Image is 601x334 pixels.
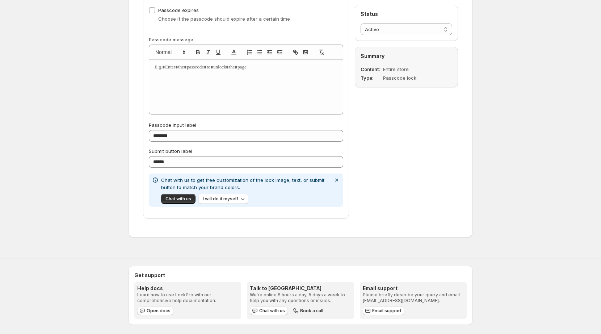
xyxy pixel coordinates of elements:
button: Chat with us [161,194,196,204]
span: Passcode input label [149,122,196,128]
span: Chat with us to get free customization of the lock image, text, or submit button to match your br... [161,177,324,190]
h2: Get support [134,272,467,279]
span: Passcode expires [158,7,199,13]
a: Open docs [137,306,173,315]
span: Book a call [300,308,323,314]
span: Submit button label [149,148,192,154]
span: Open docs [147,308,171,314]
dd: Entire store [383,66,433,73]
p: Learn how to use LockPro with our comprehensive help documentation. [137,292,238,304]
span: Chat with us [165,196,191,202]
dt: Content: [361,66,382,73]
button: Book a call [291,306,326,315]
span: Email support [372,308,402,314]
button: Dismiss notification [332,175,342,185]
h3: Email support [363,285,464,292]
dt: Type: [361,74,382,82]
p: Passcode message [149,36,343,43]
p: We're online 8 hours a day, 5 days a week to help you with any questions or issues. [250,292,351,304]
a: Email support [363,306,404,315]
p: Please briefly describe your query and email [EMAIL_ADDRESS][DOMAIN_NAME]. [363,292,464,304]
button: Chat with us [250,306,288,315]
span: Choose if the passcode should expire after a certain time [158,16,290,22]
span: Chat with us [259,308,285,314]
dd: Passcode lock [383,74,433,82]
h2: Status [361,11,452,18]
h2: Summary [361,53,452,60]
h3: Talk to [GEOGRAPHIC_DATA] [250,285,351,292]
h3: Help docs [137,285,238,292]
span: I will do it myself [203,196,238,202]
button: I will do it myself [198,194,248,204]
